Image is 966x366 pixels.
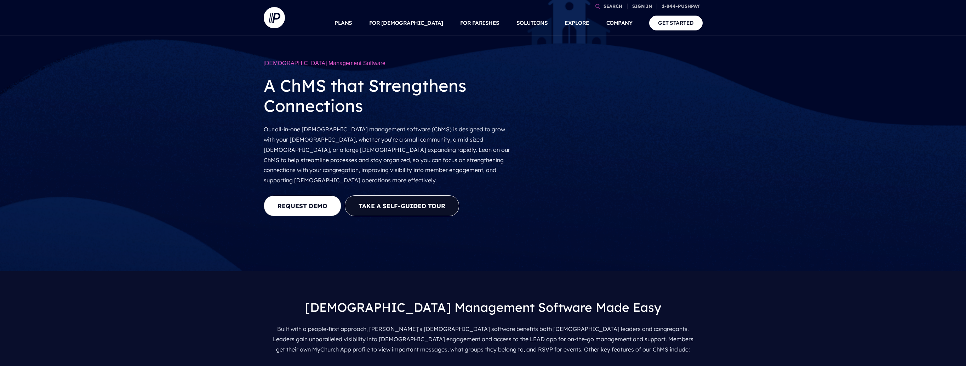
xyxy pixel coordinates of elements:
[649,16,703,30] a: GET STARTED
[369,11,443,35] a: FOR [DEMOGRAPHIC_DATA]
[335,11,352,35] a: PLANS
[269,294,697,321] h3: [DEMOGRAPHIC_DATA] Management Software Made Easy
[269,321,697,357] p: Built with a people-first approach, [PERSON_NAME]’s [DEMOGRAPHIC_DATA] software benefits both [DE...
[460,11,499,35] a: FOR PARISHES
[565,11,589,35] a: EXPLORE
[264,57,515,70] h1: [DEMOGRAPHIC_DATA] Management Software
[606,11,633,35] a: COMPANY
[516,11,548,35] a: SOLUTIONS
[345,195,459,216] button: Take a Self-guided Tour
[264,70,515,121] h2: A ChMS that Strengthens Connections
[264,195,341,216] a: REQUEST DEMO
[264,121,515,188] p: Our all-in-one [DEMOGRAPHIC_DATA] management software (ChMS) is designed to grow with your [DEMOG...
